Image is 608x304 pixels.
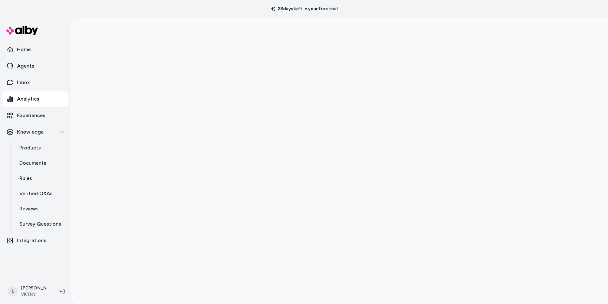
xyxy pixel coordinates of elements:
[4,281,54,301] button: L[PERSON_NAME]VKTRY
[3,75,68,90] a: Inbox
[17,46,31,53] p: Home
[13,201,68,216] a: Reviews
[17,95,39,103] p: Analytics
[21,291,49,298] span: VKTRY
[6,26,38,35] img: alby Logo
[19,205,39,213] p: Reviews
[13,171,68,186] a: Rules
[13,155,68,171] a: Documents
[3,42,68,57] a: Home
[17,79,30,86] p: Inbox
[8,286,18,296] span: L
[17,237,46,244] p: Integrations
[19,220,61,228] p: Survey Questions
[3,91,68,107] a: Analytics
[17,62,34,70] p: Agents
[19,159,46,167] p: Documents
[19,175,32,182] p: Rules
[17,112,45,119] p: Experiences
[19,144,41,152] p: Products
[3,124,68,140] button: Knowledge
[267,6,341,12] p: 28 days left in your free trial
[19,190,53,197] p: Verified Q&As
[13,186,68,201] a: Verified Q&As
[17,128,44,136] p: Knowledge
[21,285,49,291] p: [PERSON_NAME]
[13,216,68,232] a: Survey Questions
[3,233,68,248] a: Integrations
[3,108,68,123] a: Experiences
[3,58,68,74] a: Agents
[13,140,68,155] a: Products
